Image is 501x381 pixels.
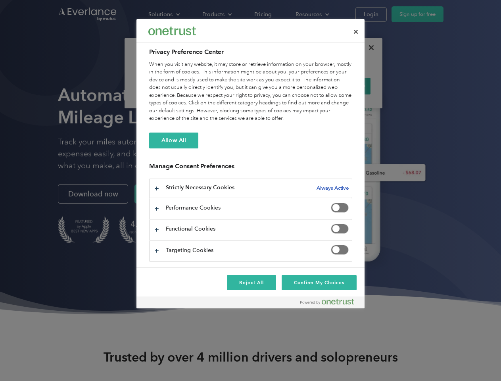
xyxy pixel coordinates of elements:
[300,298,354,305] img: Powered by OneTrust Opens in a new Tab
[149,47,352,57] h2: Privacy Preference Center
[300,298,361,308] a: Powered by OneTrust Opens in a new Tab
[282,275,357,290] button: Confirm My Choices
[347,23,365,40] button: Close
[149,133,198,148] button: Allow All
[149,61,352,123] div: When you visit any website, it may store or retrieve information on your browser, mostly in the f...
[136,19,365,308] div: Preference center
[136,19,365,308] div: Privacy Preference Center
[149,162,352,175] h3: Manage Consent Preferences
[148,27,196,35] img: Everlance
[227,275,276,290] button: Reject All
[148,23,196,39] div: Everlance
